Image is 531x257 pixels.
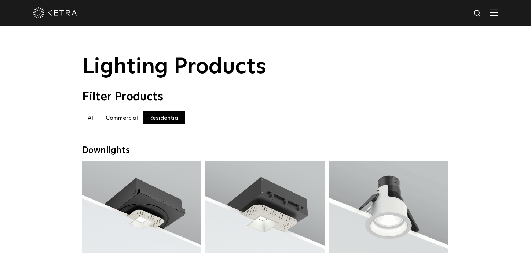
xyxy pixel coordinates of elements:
img: search icon [473,9,482,18]
div: Downlights [82,145,449,156]
label: Commercial [100,111,143,124]
img: Hamburger%20Nav.svg [490,9,498,16]
label: Residential [143,111,185,124]
div: Filter Products [82,90,449,104]
span: Lighting Products [82,56,266,78]
img: ketra-logo-2019-white [33,7,77,18]
label: All [82,111,100,124]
